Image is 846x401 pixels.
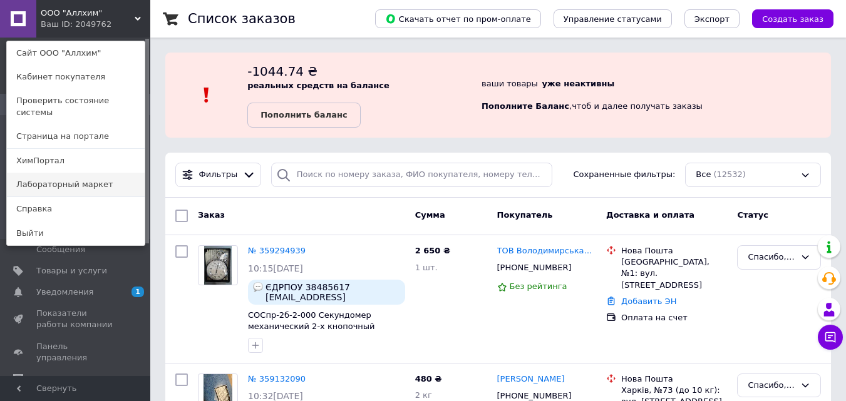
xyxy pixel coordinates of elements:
span: ООО "Аллхим" [41,8,135,19]
div: Спасибо,заказ в обработке [748,379,795,392]
a: Фото товару [198,245,238,285]
b: Пополните Баланс [482,101,569,111]
div: [GEOGRAPHIC_DATA], №1: вул. [STREET_ADDRESS] [621,256,727,291]
div: Ваш ID: 2049762 [41,19,93,30]
a: ХимПортал [7,149,145,173]
div: Нова Пошта [621,373,727,385]
button: Создать заказ [752,9,833,28]
div: ваши товары , чтоб и далее получать заказы [482,63,831,128]
span: Управление статусами [564,14,662,24]
a: Лабораторный маркет [7,173,145,196]
a: [PERSON_NAME] [497,373,565,385]
b: Пополнить баланс [261,110,347,119]
div: Нова Пошта [621,245,727,256]
a: Добавить ЭН [621,297,676,306]
span: 2 650 ₴ [415,246,450,255]
span: Без рейтинга [510,282,567,291]
button: Экспорт [684,9,740,28]
b: реальных средств на балансе [247,81,389,90]
a: СОСпр-2б-2-000 Секундомер механический 2-х кнопочный [248,310,375,332]
span: Сохраненные фильтры: [574,169,676,181]
span: Создать заказ [762,14,823,24]
b: уже неактивны [542,79,614,88]
span: (12532) [713,170,746,179]
span: Сумма [415,210,445,220]
a: Проверить состояние системы [7,89,145,124]
span: 10:32[DATE] [248,391,303,401]
span: 10:15[DATE] [248,263,303,273]
img: :exclamation: [197,86,216,104]
span: Статус [737,210,768,220]
input: Поиск по номеру заказа, ФИО покупателя, номеру телефона, Email, номеру накладной [271,163,552,187]
a: Кабинет покупателя [7,65,145,89]
div: Оплата на счет [621,312,727,323]
a: Страница на портале [7,124,145,148]
button: Скачать отчет по пром-оплате [375,9,541,28]
span: 2 кг [415,390,432,400]
span: Заказ [198,210,225,220]
img: :speech_balloon: [253,282,263,292]
span: 1 шт. [415,263,438,272]
a: № 359294939 [248,246,306,255]
span: Сообщения [36,244,85,255]
img: Фото товару [204,246,232,285]
button: Управление статусами [554,9,672,28]
span: Экспорт [694,14,730,24]
span: ЄДРПОУ 38485617 [EMAIL_ADDRESS][DOMAIN_NAME] [266,282,400,302]
span: Уведомления [36,287,93,298]
span: Отзывы [36,373,70,385]
span: 1 [132,287,144,297]
span: Доставка и оплата [606,210,694,220]
span: Товары и услуги [36,265,107,277]
span: -1044.74 ₴ [247,64,317,79]
span: 480 ₴ [415,374,442,383]
h1: Список заказов [188,11,296,26]
a: № 359132090 [248,374,306,383]
span: Показатели работы компании [36,308,116,330]
span: Панель управления [36,341,116,363]
span: Скачать отчет по пром-оплате [385,13,531,24]
a: Сайт ООО "Аллхим" [7,41,145,65]
a: Выйти [7,221,145,245]
a: ТОВ ВолодимирськаФабрикаГофротари [497,245,597,257]
a: Создать заказ [740,14,833,23]
span: [PHONE_NUMBER] [497,263,572,272]
button: Чат с покупателем [818,325,843,350]
a: Пополнить баланс [247,103,360,128]
span: Все [696,169,711,181]
span: Фильтры [199,169,238,181]
div: Спасибо,заказ в обработке [748,251,795,264]
a: Справка [7,197,145,221]
span: Покупатель [497,210,553,220]
span: [PHONE_NUMBER] [497,391,572,400]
